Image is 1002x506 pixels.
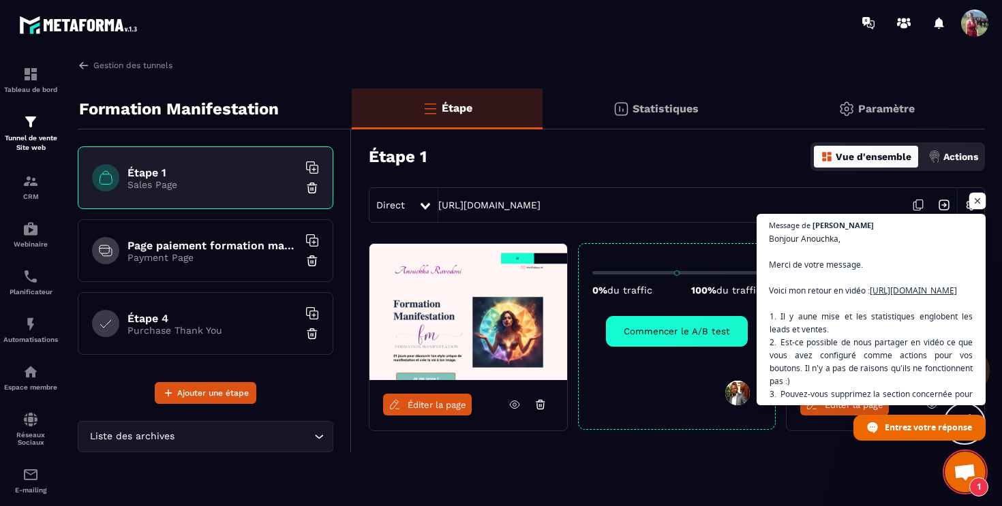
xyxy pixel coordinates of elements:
[177,429,311,444] input: Search for option
[383,394,472,415] a: Éditer la page
[155,382,256,404] button: Ajouter une étape
[3,133,58,153] p: Tunnel de vente Site web
[127,166,298,179] h6: Étape 1
[127,179,298,190] p: Sales Page
[3,288,58,296] p: Planificateur
[3,486,58,494] p: E-mailing
[369,244,567,380] img: image
[716,285,761,296] span: du traffic
[958,192,984,218] img: setting-w.858f3a88.svg
[943,151,978,162] p: Actions
[127,312,298,325] h6: Étape 4
[691,285,761,296] p: 100%
[78,421,333,452] div: Search for option
[633,102,699,115] p: Statistiques
[769,232,973,439] span: Bonjour Anouchka, Merci de votre message. Voici mon retour en vidéo : Cordialement, L'équipe Meta...
[22,467,39,483] img: email
[127,239,298,252] h6: Page paiement formation manifestation
[3,456,58,504] a: emailemailE-mailing
[3,383,58,391] p: Espace membre
[613,101,629,117] img: stats.20deebd0.svg
[376,200,405,210] span: Direct
[606,316,748,347] button: Commencer le A/B test
[305,181,319,195] img: trash
[3,240,58,248] p: Webinaire
[87,429,177,444] span: Liste des archives
[78,59,172,72] a: Gestion des tunnels
[408,400,466,410] span: Éditer la page
[22,364,39,380] img: automations
[607,285,652,296] span: du traffic
[22,173,39,189] img: formation
[369,147,427,166] h3: Étape 1
[3,56,58,104] a: formationformationTableau de bord
[19,12,142,37] img: logo
[945,452,986,492] div: Ouvrir le chat
[79,95,279,123] p: Formation Manifestation
[858,102,915,115] p: Paramètre
[3,401,58,456] a: social-networksocial-networkRéseaux Sociaux
[3,163,58,210] a: formationformationCRM
[885,415,972,439] span: Entrez votre réponse
[3,431,58,446] p: Réseaux Sociaux
[22,411,39,428] img: social-network
[836,151,911,162] p: Vue d'ensemble
[821,151,833,163] img: dashboard-orange.40269519.svg
[769,221,810,229] span: Message de
[931,192,957,218] img: arrow-next.bcc2205e.svg
[22,316,39,332] img: automations
[3,353,58,401] a: automationsautomationsEspace membre
[22,221,39,237] img: automations
[3,193,58,200] p: CRM
[127,325,298,336] p: Purchase Thank You
[305,254,319,268] img: trash
[22,268,39,285] img: scheduler
[22,114,39,130] img: formation
[813,221,874,229] span: [PERSON_NAME]
[127,252,298,263] p: Payment Page
[3,86,58,93] p: Tableau de bord
[969,477,988,496] span: 1
[928,151,941,163] img: actions.d6e523a2.png
[177,386,249,400] span: Ajouter une étape
[3,306,58,353] a: automationsautomationsAutomatisations
[442,101,472,114] p: Étape
[838,101,855,117] img: setting-gr.5f69749f.svg
[78,59,90,72] img: arrow
[3,336,58,343] p: Automatisations
[422,100,438,116] img: bars-o.4a397970.svg
[305,327,319,341] img: trash
[3,104,58,163] a: formationformationTunnel de vente Site web
[3,258,58,306] a: schedulerschedulerPlanificateur
[3,210,58,258] a: automationsautomationsWebinaire
[592,285,652,296] p: 0%
[22,66,39,82] img: formation
[438,200,541,210] a: [URL][DOMAIN_NAME]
